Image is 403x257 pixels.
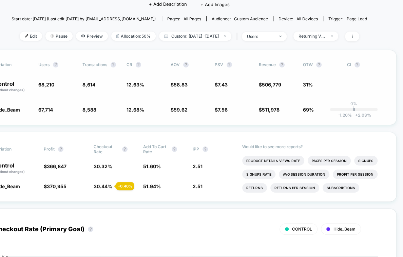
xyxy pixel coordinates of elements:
img: end [224,35,226,37]
div: Audience: [212,16,268,21]
button: ? [88,226,93,232]
span: 511,978 [262,107,280,113]
span: $ [215,82,228,87]
span: | [235,32,242,41]
button: ? [122,146,128,152]
span: + [355,113,358,118]
span: 59.62 [174,107,188,113]
span: Device: [273,16,323,21]
p: Would like to see more reports? [242,144,384,149]
span: 7.56 [218,107,228,113]
span: Custom Audience [234,16,268,21]
span: $ [171,82,188,87]
span: 506,779 [262,82,281,87]
span: CI [347,62,384,67]
div: Trigger: [328,16,367,21]
span: Revenue [259,62,276,67]
img: calendar [164,34,168,38]
span: 58.83 [174,82,188,87]
img: end [51,34,54,38]
button: ? [354,62,360,67]
span: 67,714 [38,107,53,113]
span: + Add Images [200,2,230,7]
span: Edit [20,32,42,41]
span: + Add Description [149,1,187,8]
button: ? [111,62,116,67]
li: Product Details Views Rate [242,156,304,165]
button: ? [53,62,58,67]
li: Pages Per Session [308,156,351,165]
img: end [331,35,333,37]
span: Page Load [347,16,367,21]
span: 12.68 % [127,107,144,113]
span: $ [215,107,228,113]
span: Transactions [82,62,107,67]
span: 51.60 % [143,163,161,169]
button: ? [316,62,322,67]
li: Signups [354,156,378,165]
button: ? [172,146,177,152]
li: Returns Per Session [270,183,319,193]
span: 31% [303,82,313,87]
div: + 0.40 % [116,182,134,190]
span: Add To Cart Rate [143,144,168,154]
span: Profit [44,146,55,152]
span: Allocation: 50% [111,32,156,41]
span: CONTROL [292,226,312,232]
span: AOV [171,62,180,67]
button: ? [227,62,232,67]
span: 30.44 % [94,183,112,189]
span: Preview [76,32,108,41]
span: $ [259,82,281,87]
div: Returning Visitors [299,34,326,39]
span: Checkout Rate [94,144,119,154]
span: IPP [193,146,199,152]
div: users [247,34,274,39]
span: -1.20 % [337,113,351,118]
span: --- [347,83,384,93]
div: Pages: [167,16,201,21]
span: $ [44,163,66,169]
span: 12.63 % [127,82,144,87]
button: ? [203,146,208,152]
span: 8,614 [82,82,95,87]
span: 68,210 [38,82,54,87]
span: 30.32 % [94,163,112,169]
button: ? [279,62,285,67]
span: all devices [296,16,318,21]
button: ? [58,146,63,152]
span: 69% [303,107,314,113]
img: edit [25,34,28,38]
span: 366,847 [47,163,66,169]
span: 2.51 [193,163,203,169]
span: Custom: [DATE] - [DATE] [159,32,231,41]
span: $ [44,183,66,189]
li: Profit Per Session [333,170,378,179]
button: ? [136,62,141,67]
li: Returns [242,183,267,193]
span: Start date: [DATE] (Last edit [DATE] by [EMAIL_ADDRESS][DOMAIN_NAME]) [12,16,156,21]
span: 7.43 [218,82,228,87]
p: 0% [350,101,357,106]
span: PSV [215,62,223,67]
span: users [38,62,50,67]
li: Subscriptions [323,183,359,193]
span: 2.51 [193,183,203,189]
span: 2.03 % [351,113,371,118]
span: Pause [45,32,73,41]
span: $ [259,107,280,113]
span: 51.94 % [143,183,161,189]
li: Avg Session Duration [279,170,329,179]
button: ? [183,62,189,67]
span: 8,588 [82,107,96,113]
span: 370,955 [47,183,66,189]
span: all pages [184,16,201,21]
img: end [279,36,282,37]
span: $ [171,107,188,113]
li: Signups Rate [242,170,275,179]
img: rebalance [116,34,119,38]
span: OTW [303,62,340,67]
span: Hide_Beam [333,226,356,232]
p: | [353,106,354,111]
span: CR [127,62,132,67]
